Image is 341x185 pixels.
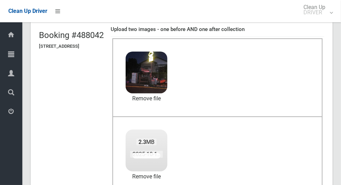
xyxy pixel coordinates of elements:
[39,44,104,49] h5: [STREET_ADDRESS]
[303,10,325,15] small: DRIVER
[111,26,324,32] h4: Upload two images - one before AND one after collection
[39,31,104,40] h2: Booking #488042
[300,5,332,15] span: Clean Up
[8,8,47,14] span: Clean Up Driver
[136,139,157,145] span: MB
[130,151,253,158] span: 2025-10-1505.48.337942144826382033209.jpg
[138,139,146,145] strong: 2.3
[8,6,47,16] a: Clean Up Driver
[126,93,167,104] a: Remove file
[126,171,167,182] a: Remove file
